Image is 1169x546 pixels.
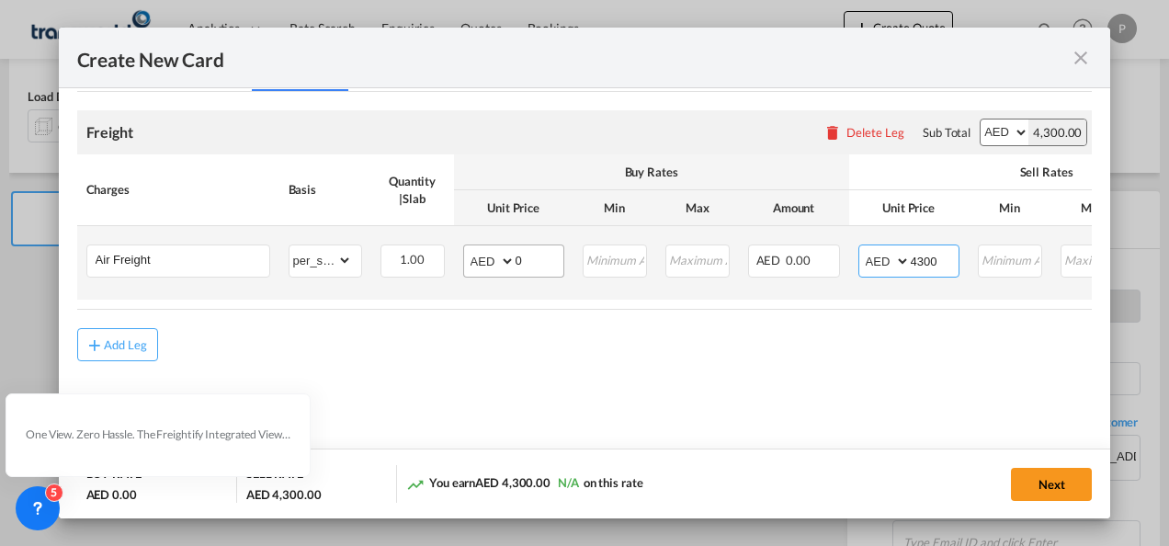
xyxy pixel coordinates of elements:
div: 4,300.00 [1028,119,1086,145]
div: AED 0.00 [86,486,137,503]
button: Next [1011,468,1092,501]
md-icon: icon-delete [823,123,842,142]
th: Max [656,190,739,226]
span: N/A [558,475,579,490]
th: Max [1051,190,1134,226]
input: 0 [516,245,563,273]
div: Charges [86,181,270,198]
span: 1.00 [400,252,425,267]
select: per_shipment [289,245,352,275]
div: You earn on this rate [406,474,642,494]
div: Basis [289,181,362,198]
div: Delete Leg [846,125,904,140]
div: Freight [86,122,133,142]
md-dialog: Create New CardPort ... [59,28,1111,519]
th: Min [969,190,1051,226]
th: Min [573,190,656,226]
div: Create New Card [77,46,1071,69]
input: 4300 [911,245,959,273]
button: Delete Leg [823,125,904,140]
div: Buy Rates [463,164,840,180]
input: Minimum Amount [980,245,1041,273]
div: Quantity | Slab [380,173,445,206]
th: Unit Price [454,190,573,226]
md-icon: icon-plus md-link-fg s20 [85,336,104,354]
div: Sub Total [923,124,970,141]
span: AED [756,253,784,267]
div: Add Leg [104,339,148,350]
input: Maximum Amount [667,245,729,273]
div: AED 4,300.00 [246,486,322,503]
button: Add Leg [77,328,158,361]
input: Charge Name [96,245,269,273]
md-input-container: Air Freight [87,245,269,273]
input: Maximum Amount [1062,245,1124,273]
md-icon: icon-close fg-AAA8AD m-0 pointer [1070,47,1092,69]
md-icon: icon-trending-up [406,475,425,494]
span: 0.00 [786,253,811,267]
span: AED 4,300.00 [475,475,550,490]
th: Unit Price [849,190,969,226]
input: Minimum Amount [584,245,646,273]
th: Amount [739,190,849,226]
